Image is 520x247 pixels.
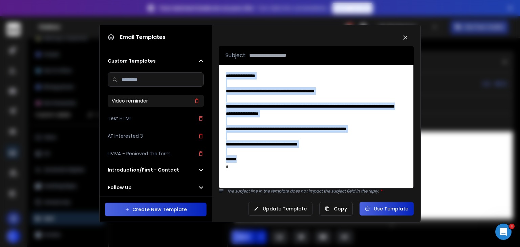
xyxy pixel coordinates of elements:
[368,188,382,194] span: reply.
[319,202,353,216] button: Copy
[509,224,515,229] span: 1
[225,51,246,60] p: Subject:
[495,224,512,240] iframe: Intercom live chat
[248,202,312,216] button: Update Template
[227,188,414,194] p: The subject line in the template does not impact the subject field in the
[360,202,414,216] button: Use Template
